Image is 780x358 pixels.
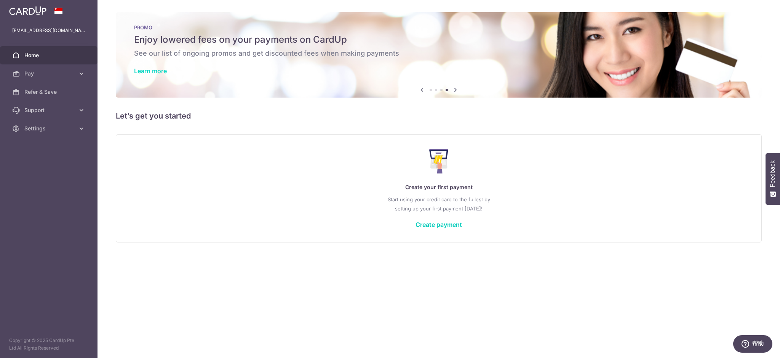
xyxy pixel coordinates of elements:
[24,106,75,114] span: Support
[429,149,449,173] img: Make Payment
[24,51,75,59] span: Home
[416,221,462,228] a: Create payment
[9,6,46,15] img: CardUp
[134,34,743,46] h5: Enjoy lowered fees on your payments on CardUp
[12,27,85,34] p: [EMAIL_ADDRESS][DOMAIN_NAME]
[134,67,167,75] a: Learn more
[733,335,772,354] iframe: 打开一个小组件，您可以在其中找到更多信息
[766,153,780,205] button: Feedback - Show survey
[134,24,743,31] p: PROMO
[24,88,75,96] span: Refer & Save
[131,195,746,213] p: Start using your credit card to the fullest by setting up your first payment [DATE]!
[24,70,75,77] span: Pay
[131,183,746,192] p: Create your first payment
[134,49,743,58] h6: See our list of ongoing promos and get discounted fees when making payments
[116,110,762,122] h5: Let’s get you started
[116,12,762,98] img: Latest Promos banner
[24,125,75,132] span: Settings
[769,161,776,187] span: Feedback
